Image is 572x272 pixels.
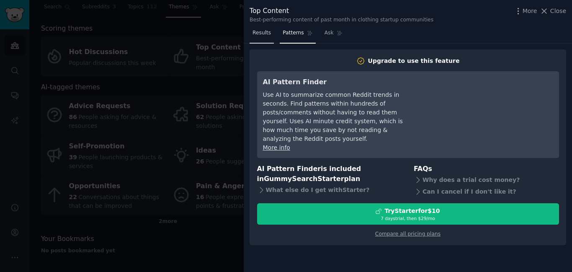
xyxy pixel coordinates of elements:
[523,7,537,16] span: More
[414,186,559,197] div: Can I cancel if I don't like it?
[322,26,345,44] a: Ask
[264,175,344,183] span: GummySearch Starter
[384,207,440,215] div: Try Starter for $10
[414,164,559,174] h3: FAQs
[250,6,433,16] div: Top Content
[540,7,566,16] button: Close
[258,215,559,221] div: 7 days trial, then $ 29 /mo
[283,29,304,37] span: Patterns
[514,7,537,16] button: More
[550,7,566,16] span: Close
[250,16,433,24] div: Best-performing content of past month in clothing startup communities
[368,57,460,65] div: Upgrade to use this feature
[263,77,416,88] h3: AI Pattern Finder
[428,77,553,140] iframe: YouTube video player
[257,164,402,184] h3: AI Pattern Finder is included in plan
[414,174,559,186] div: Why does a trial cost money?
[280,26,315,44] a: Patterns
[375,231,441,237] a: Compare all pricing plans
[250,26,274,44] a: Results
[263,91,416,143] div: Use AI to summarize common Reddit trends in seconds. Find patterns within hundreds of posts/comme...
[263,144,290,151] a: More info
[253,29,271,37] span: Results
[257,203,559,225] button: TryStarterfor$107 daystrial, then $29/mo
[257,184,402,196] div: What else do I get with Starter ?
[325,29,334,37] span: Ask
